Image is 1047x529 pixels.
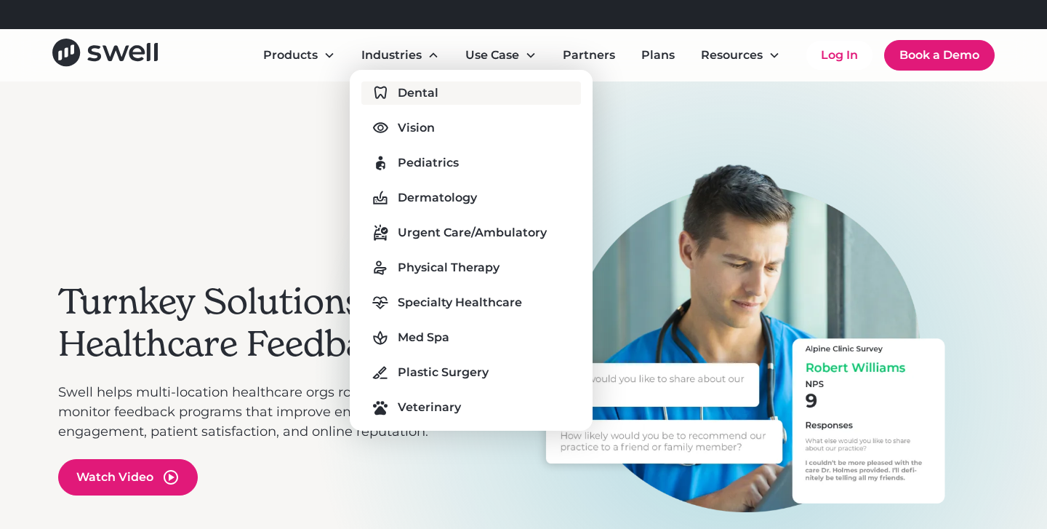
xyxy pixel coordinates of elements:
a: Vision [361,116,581,140]
div: Watch Video [76,469,153,486]
div: Use Case [465,47,519,64]
a: Med Spa [361,326,581,349]
div: Products [252,41,347,70]
nav: Industries [350,70,593,431]
div: Use Case [454,41,548,70]
iframe: Chat Widget [791,372,1047,529]
h2: Turnkey Solutions for Healthcare Feedback [58,281,451,365]
div: Dermatology [398,189,477,207]
a: open lightbox [58,459,198,496]
div: Urgent Care/Ambulatory [398,224,547,242]
div: Dental [398,84,438,102]
div: Pediatrics [398,154,459,172]
div: Resources [689,41,792,70]
div: Veterinary [398,399,461,416]
a: Plans [630,41,686,70]
a: Plastic Surgery [361,361,581,384]
a: Pediatrics [361,151,581,175]
div: Physical Therapy [398,259,500,277]
a: Physical Therapy [361,256,581,279]
a: Book a Demo [884,40,995,71]
a: home [52,39,158,71]
div: Industries [350,41,451,70]
a: Urgent Care/Ambulatory [361,221,581,244]
div: Industries [361,47,422,64]
div: Plastic Surgery [398,364,489,381]
a: Dermatology [361,186,581,210]
div: Resources [701,47,763,64]
div: Specialty Healthcare [398,294,522,311]
a: Veterinary [361,396,581,419]
div: Products [263,47,318,64]
a: Log In [806,41,872,70]
a: Partners [551,41,627,70]
div: Vision [398,119,435,137]
p: Swell helps multi-location healthcare orgs roll out and monitor feedback programs that improve em... [58,383,451,442]
div: Med Spa [398,329,449,346]
a: Dental [361,81,581,105]
a: Specialty Healthcare [361,291,581,314]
